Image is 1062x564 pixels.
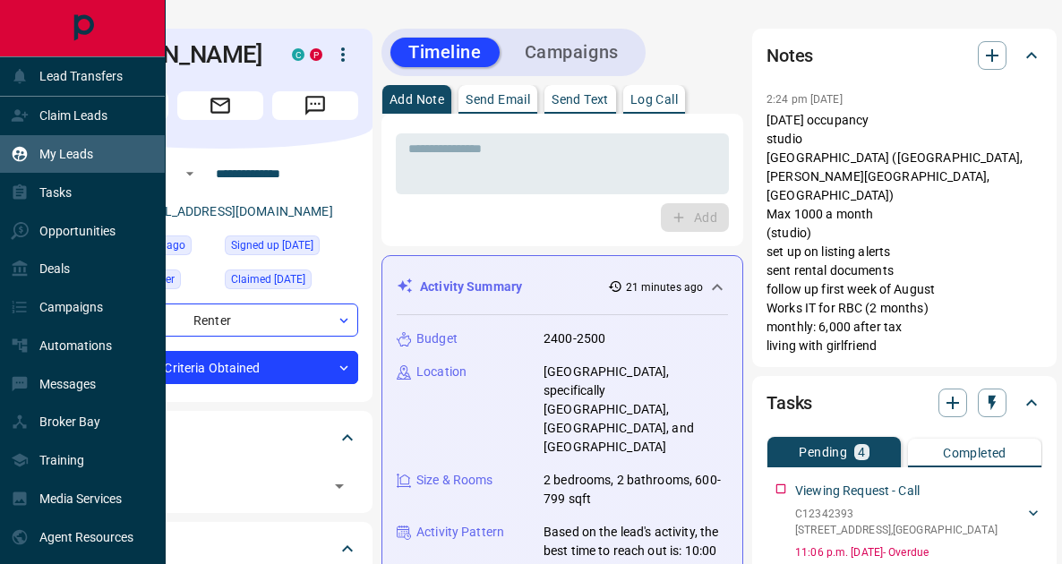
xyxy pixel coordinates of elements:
[82,40,265,69] h1: [PERSON_NAME]
[231,236,313,254] span: Signed up [DATE]
[390,93,444,106] p: Add Note
[767,34,1042,77] div: Notes
[630,93,678,106] p: Log Call
[795,482,920,500] p: Viewing Request - Call
[544,329,605,348] p: 2400-2500
[416,329,458,348] p: Budget
[231,270,305,288] span: Claimed [DATE]
[767,111,1042,355] p: [DATE] occupancy studio [GEOGRAPHIC_DATA] ([GEOGRAPHIC_DATA], [PERSON_NAME][GEOGRAPHIC_DATA], [GE...
[225,235,358,261] div: Tue Jul 08 2025
[767,93,843,106] p: 2:24 pm [DATE]
[466,93,530,106] p: Send Email
[225,269,358,295] div: Sun Jul 13 2025
[795,506,998,522] p: C12342393
[507,38,637,67] button: Campaigns
[943,447,1006,459] p: Completed
[767,41,813,70] h2: Notes
[552,93,609,106] p: Send Text
[795,544,1042,560] p: 11:06 p.m. [DATE] - Overdue
[179,163,201,184] button: Open
[795,502,1042,542] div: C12342393[STREET_ADDRESS],[GEOGRAPHIC_DATA]
[82,303,358,337] div: Renter
[799,446,847,458] p: Pending
[327,474,352,499] button: Open
[767,389,812,417] h2: Tasks
[416,363,467,381] p: Location
[177,91,263,120] span: Email
[292,48,304,61] div: condos.ca
[131,204,333,218] a: [EMAIL_ADDRESS][DOMAIN_NAME]
[397,270,728,303] div: Activity Summary21 minutes ago
[416,471,493,490] p: Size & Rooms
[544,471,728,508] p: 2 bedrooms, 2 bathrooms, 600-799 sqft
[767,381,1042,424] div: Tasks
[310,48,322,61] div: property.ca
[544,363,728,457] p: [GEOGRAPHIC_DATA], specifically [GEOGRAPHIC_DATA], [GEOGRAPHIC_DATA], and [GEOGRAPHIC_DATA]
[390,38,500,67] button: Timeline
[795,522,998,538] p: [STREET_ADDRESS] , [GEOGRAPHIC_DATA]
[626,279,704,295] p: 21 minutes ago
[420,278,522,296] p: Activity Summary
[82,351,358,384] div: Criteria Obtained
[416,523,504,542] p: Activity Pattern
[272,91,358,120] span: Message
[82,416,358,459] div: Tags
[858,446,865,458] p: 4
